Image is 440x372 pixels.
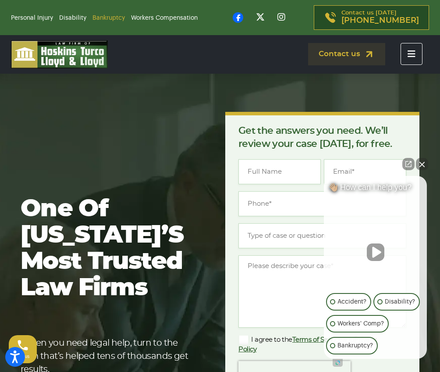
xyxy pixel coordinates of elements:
[367,243,384,261] button: Unmute video
[402,158,415,170] a: Open direct chat
[11,15,53,21] a: Personal Injury
[21,196,197,301] h1: One of [US_STATE]’s most trusted law firms
[92,15,125,21] a: Bankruptcy
[59,15,86,21] a: Disability
[238,124,406,150] p: Get the answers you need. We’ll review your case [DATE], for free.
[308,43,385,65] a: Contact us
[337,340,373,351] p: Bankruptcy?
[333,359,343,367] a: Open intaker chat
[416,158,428,170] button: Close Intaker Chat Widget
[292,336,342,343] a: Terms of Service
[401,43,422,65] button: Toggle navigation
[324,182,427,197] div: 👋🏼 How can I help you?
[341,10,419,25] p: Contact us [DATE]
[238,223,406,248] input: Type of case or question
[131,15,198,21] a: Workers Compensation
[238,159,321,184] input: Full Name
[314,5,429,30] a: Contact us [DATE][PHONE_NUMBER]
[324,159,406,184] input: Email*
[238,191,406,216] input: Phone*
[341,16,419,25] span: [PHONE_NUMBER]
[337,297,366,307] p: Accident?
[385,297,415,307] p: Disability?
[11,40,108,68] img: logo
[337,318,384,329] p: Workers' Comp?
[238,335,392,354] label: I agree to the and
